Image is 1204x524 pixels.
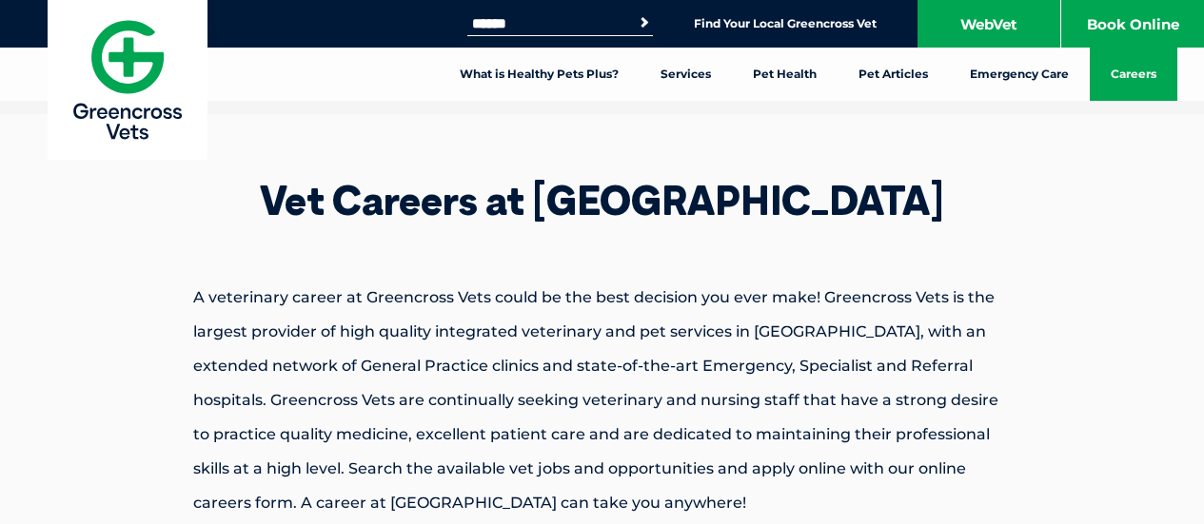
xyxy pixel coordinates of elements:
a: What is Healthy Pets Plus? [439,48,640,101]
a: Pet Health [732,48,838,101]
a: Careers [1090,48,1177,101]
p: A veterinary career at Greencross Vets could be the best decision you ever make! Greencross Vets ... [127,281,1078,520]
a: Services [640,48,732,101]
a: Find Your Local Greencross Vet [694,16,877,31]
a: Pet Articles [838,48,949,101]
a: Emergency Care [949,48,1090,101]
h1: Vet Careers at [GEOGRAPHIC_DATA] [127,181,1078,221]
button: Search [635,13,654,32]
